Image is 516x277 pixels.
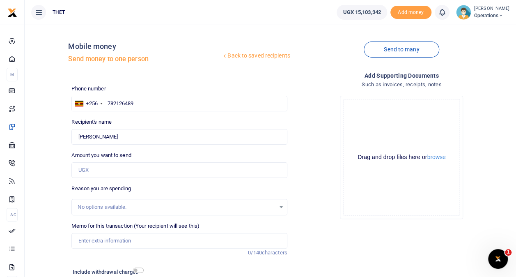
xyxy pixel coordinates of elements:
[294,71,509,80] h4: Add supporting Documents
[68,55,221,63] h5: Send money to one person
[71,222,200,230] label: Memo for this transaction (Your recipient will see this)
[343,8,381,16] span: UGX 15,103,342
[344,153,459,161] div: Drag and drop files here or
[71,85,105,93] label: Phone number
[390,9,431,15] a: Add money
[333,5,390,20] li: Wallet ballance
[248,249,262,256] span: 0/140
[427,154,445,160] button: browse
[474,12,509,19] span: Operations
[505,249,511,256] span: 1
[71,96,287,111] input: Enter phone number
[71,151,131,159] label: Amount you want to send
[7,68,18,81] li: M
[456,5,509,20] a: profile-user [PERSON_NAME] Operations
[488,249,508,269] iframe: Intercom live chat
[7,8,17,18] img: logo-small
[474,5,509,12] small: [PERSON_NAME]
[72,96,105,111] div: Uganda: +256
[71,233,287,249] input: Enter extra information
[7,208,18,222] li: Ac
[71,185,131,193] label: Reason you are spending
[390,6,431,19] span: Add money
[49,9,68,16] span: THET
[86,99,97,108] div: +256
[390,6,431,19] li: Toup your wallet
[456,5,471,20] img: profile-user
[7,9,17,15] a: logo-small logo-large logo-large
[73,269,140,275] h6: Include withdrawal charges
[340,96,463,219] div: File Uploader
[337,5,387,20] a: UGX 15,103,342
[262,249,287,256] span: characters
[294,80,509,89] h4: Such as invoices, receipts, notes
[71,118,112,126] label: Recipient's name
[68,42,221,51] h4: Mobile money
[221,48,291,63] a: Back to saved recipients
[71,162,287,178] input: UGX
[78,203,275,211] div: No options available.
[364,42,439,58] a: Send to many
[71,129,287,145] input: MTN & Airtel numbers are validated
